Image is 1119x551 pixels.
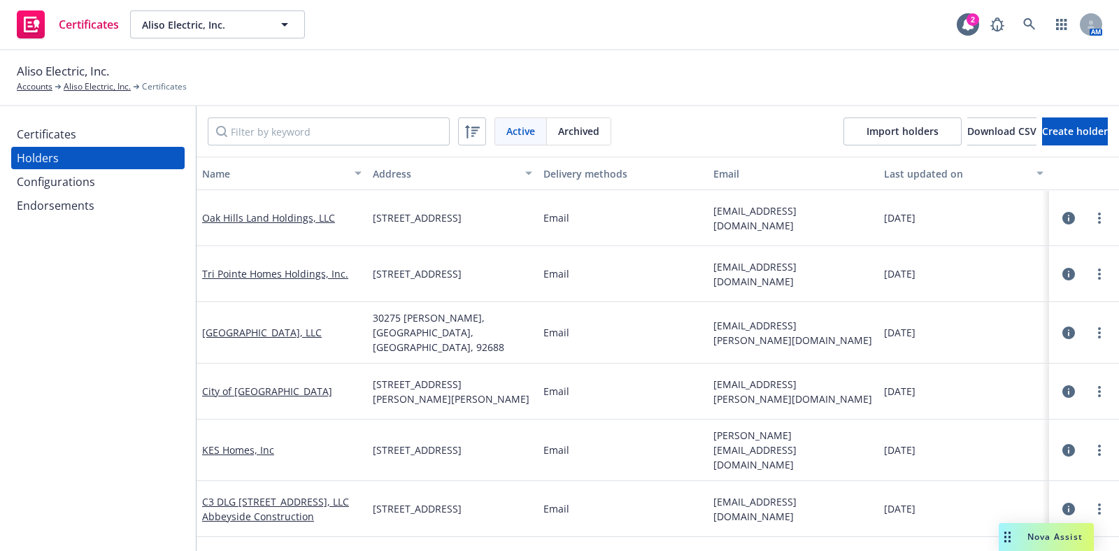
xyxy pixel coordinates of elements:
a: City of [GEOGRAPHIC_DATA] [202,385,332,398]
a: Aliso Electric, Inc. [64,80,131,93]
div: Endorsements [17,194,94,217]
span: [EMAIL_ADDRESS][PERSON_NAME][DOMAIN_NAME] [713,377,873,406]
span: Aliso Electric, Inc. [17,62,109,80]
a: Configurations [11,171,185,193]
a: Oak Hills Land Holdings, LLC [202,211,335,224]
button: Download CSV [967,117,1036,145]
button: Email [708,157,878,190]
div: [DATE] [884,210,1043,225]
a: KES Homes, Inc [202,443,274,457]
span: [STREET_ADDRESS] [373,501,462,516]
a: Certificates [11,5,124,44]
div: Configurations [17,171,95,193]
a: more [1091,442,1108,459]
div: [DATE] [884,501,1043,516]
button: Aliso Electric, Inc. [130,10,305,38]
input: Filter by keyword [208,117,450,145]
span: Nova Assist [1027,531,1083,543]
div: Drag to move [999,523,1016,551]
button: Create holder [1042,117,1108,145]
span: Certificates [59,19,119,30]
a: more [1091,324,1108,341]
span: Archived [558,124,599,138]
span: [EMAIL_ADDRESS][DOMAIN_NAME] [713,259,873,289]
button: Nova Assist [999,523,1094,551]
button: Last updated on [878,157,1049,190]
a: Certificates [11,123,185,145]
div: Email [543,210,703,225]
div: Email [713,166,873,181]
span: [STREET_ADDRESS] [373,210,462,225]
a: more [1091,501,1108,517]
a: Report a Bug [983,10,1011,38]
button: Address [367,157,538,190]
a: Holders [11,147,185,169]
div: Email [543,266,703,281]
span: [STREET_ADDRESS][PERSON_NAME][PERSON_NAME] [373,377,532,406]
span: [EMAIL_ADDRESS][DOMAIN_NAME] [713,494,873,524]
div: [DATE] [884,325,1043,340]
div: [DATE] [884,443,1043,457]
div: [DATE] [884,266,1043,281]
div: 2 [967,13,979,26]
span: [EMAIL_ADDRESS][DOMAIN_NAME] [713,203,873,233]
a: Search [1015,10,1043,38]
div: Last updated on [884,166,1028,181]
a: [GEOGRAPHIC_DATA], LLC [202,326,322,339]
a: Tri Pointe Homes Holdings, Inc. [202,267,348,280]
span: [STREET_ADDRESS] [373,266,462,281]
div: [DATE] [884,384,1043,399]
a: more [1091,383,1108,400]
div: Delivery methods [543,166,703,181]
span: [PERSON_NAME][EMAIL_ADDRESS][DOMAIN_NAME] [713,428,873,472]
a: C3 DLG [STREET_ADDRESS], LLC Abbeyside Construction [202,495,349,523]
a: Accounts [17,80,52,93]
span: [EMAIL_ADDRESS][PERSON_NAME][DOMAIN_NAME] [713,318,873,348]
span: Create holder [1042,124,1108,138]
span: 30275 [PERSON_NAME], [GEOGRAPHIC_DATA], [GEOGRAPHIC_DATA], 92688 [373,310,532,355]
span: Aliso Electric, Inc. [142,17,263,32]
button: Delivery methods [538,157,708,190]
span: [STREET_ADDRESS] [373,443,462,457]
button: Name [197,157,367,190]
a: more [1091,210,1108,227]
div: Email [543,501,703,516]
span: Certificates [142,80,187,93]
span: Download CSV [967,124,1036,138]
div: Address [373,166,517,181]
div: Certificates [17,123,76,145]
div: Holders [17,147,59,169]
a: Import holders [843,117,962,145]
div: Email [543,325,703,340]
span: Active [506,124,535,138]
a: Switch app [1048,10,1076,38]
div: Email [543,384,703,399]
a: Endorsements [11,194,185,217]
div: Name [202,166,346,181]
span: Import holders [867,124,939,138]
div: Email [543,443,703,457]
a: more [1091,266,1108,282]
